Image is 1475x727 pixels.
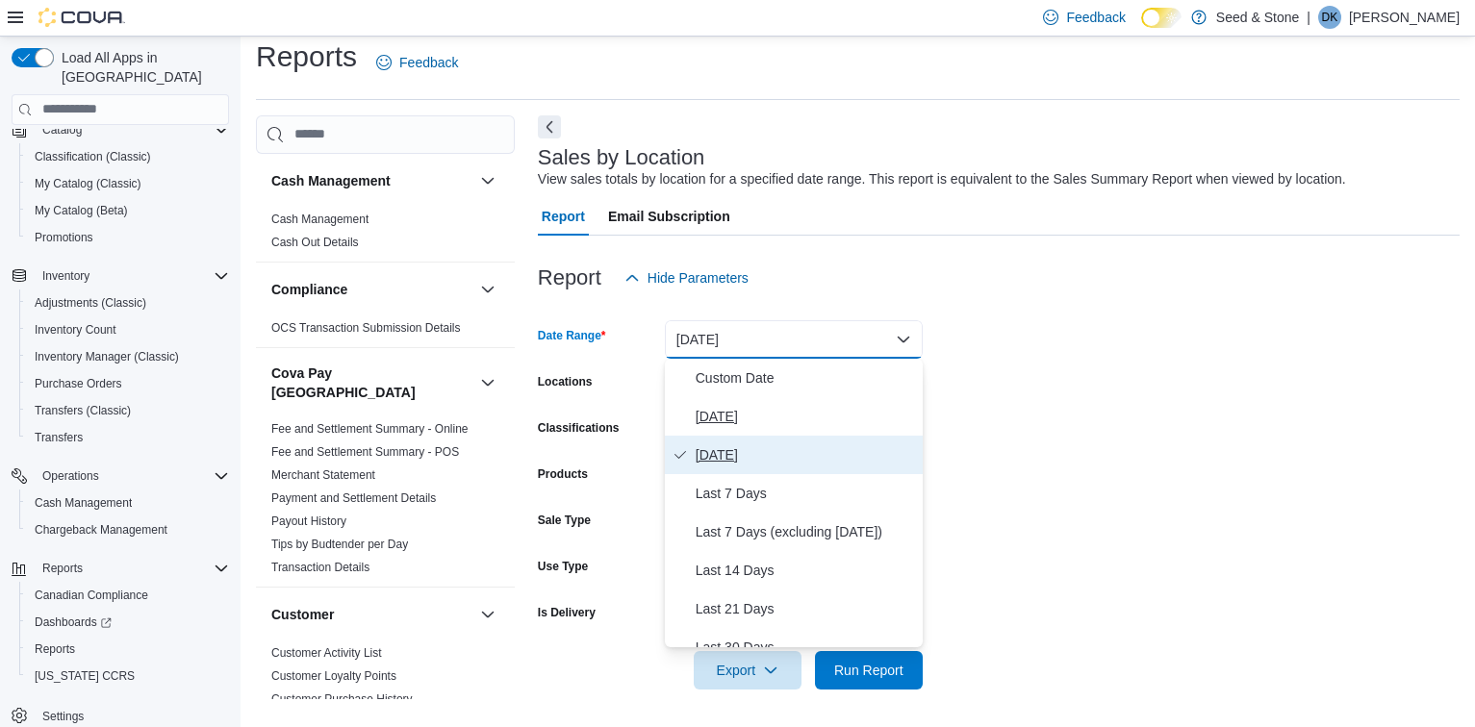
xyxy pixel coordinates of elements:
[19,424,237,451] button: Transfers
[696,520,915,543] span: Last 7 Days (excluding [DATE])
[542,197,585,236] span: Report
[648,268,749,288] span: Hide Parameters
[815,651,923,689] button: Run Report
[271,320,461,336] span: OCS Transaction Submission Details
[271,490,436,506] span: Payment and Settlement Details
[42,122,82,138] span: Catalog
[271,668,396,684] span: Customer Loyalty Points
[27,518,229,541] span: Chargeback Management
[38,8,125,27] img: Cova
[271,422,469,436] a: Fee and Settlement Summary - Online
[35,349,179,364] span: Inventory Manager (Classic)
[35,588,148,603] span: Canadian Compliance
[271,491,436,505] a: Payment and Settlement Details
[35,641,75,657] span: Reports
[538,374,593,389] label: Locations
[27,291,154,314] a: Adjustments (Classic)
[54,48,229,87] span: Load All Apps in [GEOGRAPHIC_DATA]
[19,582,237,609] button: Canadian Compliance
[256,38,357,76] h1: Reports
[617,259,756,297] button: Hide Parameters
[27,145,159,168] a: Classification (Classic)
[35,522,167,538] span: Chargeback Management
[476,278,499,301] button: Compliance
[27,664,229,688] span: Washington CCRS
[4,116,237,143] button: Catalog
[27,345,229,368] span: Inventory Manager (Classic)
[665,359,923,647] div: Select listbox
[705,651,790,689] span: Export
[271,280,347,299] h3: Compliance
[27,372,130,395] a: Purchase Orders
[35,495,132,511] span: Cash Management
[35,614,112,630] span: Dashboards
[538,328,606,343] label: Date Range
[271,691,413,707] span: Customer Purchase History
[27,318,229,341] span: Inventory Count
[19,663,237,689] button: [US_STATE] CCRS
[696,559,915,582] span: Last 14 Days
[271,171,472,190] button: Cash Management
[399,53,458,72] span: Feedback
[27,611,119,634] a: Dashboards
[696,443,915,466] span: [DATE]
[35,322,116,338] span: Inventory Count
[35,703,229,727] span: Settings
[476,603,499,626] button: Customer
[42,268,89,284] span: Inventory
[834,661,903,680] span: Run Report
[271,467,375,483] span: Merchant Statement
[27,638,83,661] a: Reports
[696,597,915,620] span: Last 21 Days
[271,561,369,574] a: Transaction Details
[35,118,229,141] span: Catalog
[271,280,472,299] button: Compliance
[27,318,124,341] a: Inventory Count
[271,171,391,190] h3: Cash Management
[271,212,369,227] span: Cash Management
[271,537,408,552] span: Tips by Budtender per Day
[1322,6,1338,29] span: DK
[696,366,915,389] span: Custom Date
[35,149,151,164] span: Classification (Classic)
[42,468,99,484] span: Operations
[271,321,461,335] a: OCS Transaction Submission Details
[35,668,135,684] span: [US_STATE] CCRS
[35,464,229,488] span: Operations
[27,226,229,249] span: Promotions
[271,421,469,437] span: Fee and Settlement Summary - Online
[35,430,83,445] span: Transfers
[19,397,237,424] button: Transfers (Classic)
[271,514,346,529] span: Payout History
[538,420,620,436] label: Classifications
[42,561,83,576] span: Reports
[42,709,84,724] span: Settings
[271,514,346,528] a: Payout History
[27,638,229,661] span: Reports
[1349,6,1460,29] p: [PERSON_NAME]
[27,172,149,195] a: My Catalog (Classic)
[271,605,472,624] button: Customer
[27,426,229,449] span: Transfers
[27,172,229,195] span: My Catalog (Classic)
[271,444,459,460] span: Fee and Settlement Summary - POS
[538,466,588,482] label: Products
[35,230,93,245] span: Promotions
[35,403,131,418] span: Transfers (Classic)
[1318,6,1341,29] div: David Kirby
[271,669,396,683] a: Customer Loyalty Points
[27,491,229,514] span: Cash Management
[27,145,229,168] span: Classification (Classic)
[35,176,141,191] span: My Catalog (Classic)
[27,199,136,222] a: My Catalog (Beta)
[271,560,369,575] span: Transaction Details
[256,316,515,347] div: Compliance
[27,399,139,422] a: Transfers (Classic)
[4,263,237,289] button: Inventory
[608,197,730,236] span: Email Subscription
[19,170,237,197] button: My Catalog (Classic)
[271,605,334,624] h3: Customer
[19,489,237,516] button: Cash Management
[538,266,601,289] h3: Report
[476,169,499,192] button: Cash Management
